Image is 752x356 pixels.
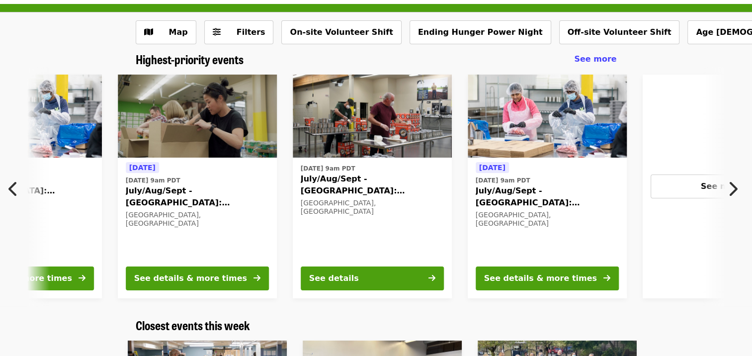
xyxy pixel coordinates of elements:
span: July/Aug/Sept - [GEOGRAPHIC_DATA]: Repack/Sort (age [DEMOGRAPHIC_DATA]+) [476,185,619,209]
span: Filters [237,27,265,37]
time: [DATE] 9am PDT [476,176,530,185]
time: [DATE] 9am PDT [126,176,180,185]
span: [DATE] [479,164,505,172]
button: See details & more times [126,267,269,290]
button: Show map view [136,20,196,44]
a: See details for "July/Aug/Sept - Portland: Repack/Sort (age 8+)" [118,75,277,298]
span: Closest events this week [136,316,250,334]
a: See details for "July/Aug/Sept - Portland: Repack/Sort (age 16+)" [293,75,452,298]
div: See details & more times [484,272,597,284]
a: See more [574,53,616,65]
button: Filters (0 selected) [204,20,274,44]
div: [GEOGRAPHIC_DATA], [GEOGRAPHIC_DATA] [476,211,619,228]
img: July/Aug/Sept - Portland: Repack/Sort (age 16+) organized by Oregon Food Bank [293,75,452,158]
img: July/Aug/Sept - Beaverton: Repack/Sort (age 10+) organized by Oregon Food Bank [468,75,627,158]
img: July/Aug/Sept - Portland: Repack/Sort (age 8+) organized by Oregon Food Bank [118,75,277,158]
span: See more [574,54,616,64]
span: [DATE] [129,164,156,172]
i: sliders-h icon [213,27,221,37]
button: On-site Volunteer Shift [281,20,401,44]
div: Highest-priority events [128,52,625,67]
button: See details [301,267,444,290]
div: [GEOGRAPHIC_DATA], [GEOGRAPHIC_DATA] [126,211,269,228]
i: chevron-left icon [8,179,18,198]
a: Closest events this week [136,318,250,333]
button: Next item [719,175,752,203]
div: [GEOGRAPHIC_DATA], [GEOGRAPHIC_DATA] [301,199,444,216]
button: See details & more times [476,267,619,290]
span: Map [169,27,188,37]
span: July/Aug/Sept - [GEOGRAPHIC_DATA]: Repack/Sort (age [DEMOGRAPHIC_DATA]+) [301,173,444,197]
span: See more [701,181,743,191]
a: See details for "July/Aug/Sept - Beaverton: Repack/Sort (age 10+)" [468,75,627,298]
i: arrow-right icon [428,273,435,283]
button: Off-site Volunteer Shift [559,20,680,44]
span: July/Aug/Sept - [GEOGRAPHIC_DATA]: Repack/Sort (age [DEMOGRAPHIC_DATA]+) [126,185,269,209]
button: Ending Hunger Power Night [410,20,551,44]
i: arrow-right icon [603,273,610,283]
span: Highest-priority events [136,50,244,68]
i: map icon [144,27,153,37]
div: See details & more times [134,272,247,284]
a: Highest-priority events [136,52,244,67]
div: Closest events this week [128,318,625,333]
i: arrow-right icon [79,273,85,283]
div: See details [309,272,359,284]
i: arrow-right icon [253,273,260,283]
i: chevron-right icon [728,179,738,198]
time: [DATE] 9am PDT [301,164,355,173]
